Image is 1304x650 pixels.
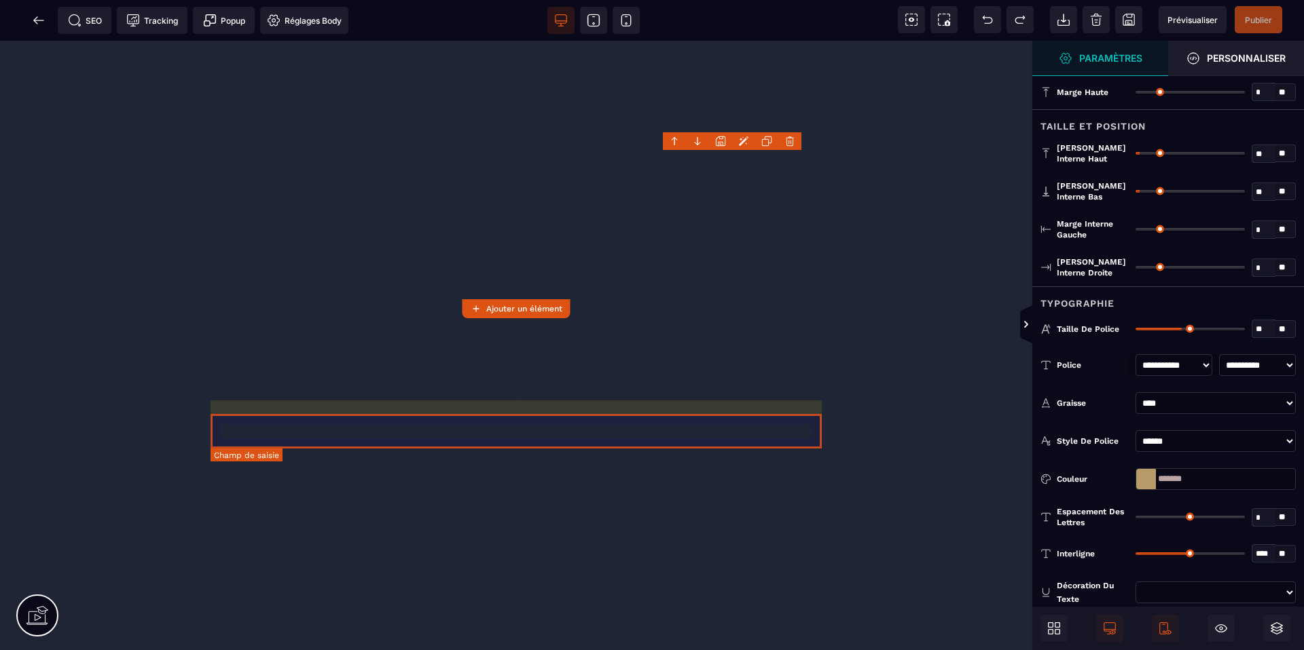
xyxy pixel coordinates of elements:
[126,14,178,27] span: Tracking
[547,7,575,34] span: Voir bureau
[68,14,102,27] span: SEO
[25,7,52,34] span: Retour
[930,6,958,33] span: Capture d'écran
[1057,579,1129,606] div: Décoration du texte
[1050,6,1077,33] span: Importer
[260,7,348,34] span: Favicon
[1057,396,1129,410] div: Graisse
[974,6,1001,33] span: Défaire
[1168,41,1304,76] span: Ouvrir le gestionnaire de styles
[58,7,111,34] span: Métadata SEO
[1032,286,1304,311] div: Typographie
[613,7,640,34] span: Voir mobile
[486,304,562,313] strong: Ajouter un élément
[1152,615,1179,642] span: Afficher le mobile
[1057,87,1108,98] span: Marge haute
[203,14,245,27] span: Popup
[1057,256,1129,278] span: [PERSON_NAME] interne droite
[1159,6,1227,33] span: Aperçu
[193,7,255,34] span: Créer une alerte modale
[1040,615,1068,642] span: Ouvrir les blocs
[1032,109,1304,134] div: Taille et position
[1057,506,1129,528] span: Espacement des lettres
[1032,41,1168,76] span: Ouvrir le gestionnaire de styles
[1007,6,1034,33] span: Rétablir
[463,299,570,318] button: Ajouter un élément
[1208,615,1235,642] span: Masquer le bloc
[1207,53,1286,63] strong: Personnaliser
[1057,180,1129,202] span: [PERSON_NAME] interne bas
[898,6,925,33] span: Voir les composants
[1115,6,1142,33] span: Enregistrer
[1057,434,1129,448] div: Style de police
[1057,324,1119,334] span: Taille de police
[1057,358,1129,372] div: Police
[1032,305,1046,345] span: Afficher les vues
[267,14,342,27] span: Réglages Body
[1096,615,1123,642] span: Afficher le desktop
[1083,6,1110,33] span: Nettoyage
[1057,218,1129,240] span: Marge interne gauche
[1057,142,1129,164] span: [PERSON_NAME] interne haut
[1245,15,1272,25] span: Publier
[117,7,187,34] span: Code de suivi
[1167,15,1218,25] span: Prévisualiser
[1057,548,1095,559] span: Interligne
[1235,6,1282,33] span: Enregistrer le contenu
[580,7,607,34] span: Voir tablette
[1263,615,1290,642] span: Ouvrir les calques
[1057,472,1129,486] div: Couleur
[1079,53,1142,63] strong: Paramètres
